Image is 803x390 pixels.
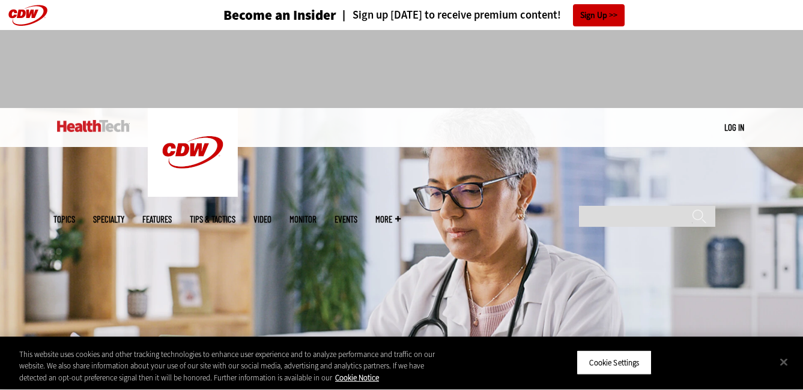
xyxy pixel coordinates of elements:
a: Events [335,215,357,224]
h3: Become an Insider [223,8,336,22]
button: Close [771,349,797,375]
a: Tips & Tactics [190,215,235,224]
span: More [375,215,401,224]
div: This website uses cookies and other tracking technologies to enhance user experience and to analy... [19,349,441,384]
img: Home [57,120,130,132]
a: More information about your privacy [335,373,379,383]
a: CDW [148,187,238,200]
div: User menu [724,121,744,134]
a: MonITor [289,215,317,224]
a: Sign Up [573,4,625,26]
a: Log in [724,122,744,133]
button: Cookie Settings [577,350,652,375]
img: Home [148,108,238,197]
iframe: advertisement [183,42,620,96]
a: Become an Insider [178,8,336,22]
a: Video [253,215,271,224]
a: Features [142,215,172,224]
a: Sign up [DATE] to receive premium content! [336,10,561,21]
span: Specialty [93,215,124,224]
span: Topics [53,215,75,224]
